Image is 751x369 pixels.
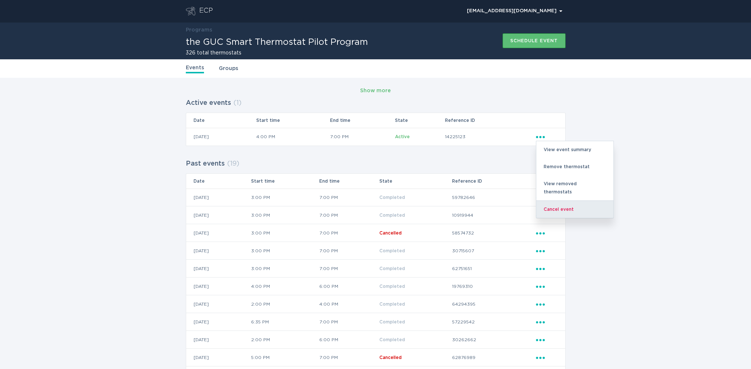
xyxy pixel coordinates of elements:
[330,128,395,146] td: 7:00 PM
[186,331,565,349] tr: e08ec6fd5ce548d9b3f3ec2d66dbcb2f
[452,206,536,224] td: 10919944
[536,141,613,158] div: View event summary
[186,206,565,224] tr: f3564f0c8754415e9912b4547277d688
[395,134,410,139] span: Active
[379,284,405,289] span: Completed
[186,27,212,33] a: Programs
[379,266,405,271] span: Completed
[379,195,405,200] span: Completed
[186,295,251,313] td: [DATE]
[186,128,256,146] td: [DATE]
[536,175,613,200] div: View removed thermostats
[319,224,379,242] td: 7:00 PM
[452,331,536,349] td: 30262662
[251,295,319,313] td: 2:00 PM
[186,38,368,47] h1: the GUC Smart Thermostat Pilot Program
[256,113,330,128] th: Start time
[464,6,566,17] div: Popover menu
[536,336,558,344] div: Popover menu
[186,128,565,146] tr: 749482439d2f405caf6e9272cc64550c
[186,224,565,242] tr: d7cff381114a467cb667d1d8e95c4eeb
[186,189,565,206] tr: ae66323d0aff4b0faedb902e215f6a16
[186,260,251,277] td: [DATE]
[379,302,405,306] span: Completed
[464,6,566,17] button: Open user account details
[536,200,613,218] div: Cancel event
[186,50,368,56] h2: 326 total thermostats
[186,7,195,16] button: Go to dashboard
[330,113,395,128] th: End time
[536,247,558,255] div: Popover menu
[536,158,613,175] div: Remove thermostat
[186,189,251,206] td: [DATE]
[445,113,535,128] th: Reference ID
[395,113,445,128] th: State
[360,85,391,96] button: Show more
[186,206,251,224] td: [DATE]
[186,313,251,331] td: [DATE]
[379,174,452,189] th: State
[186,242,251,260] td: [DATE]
[186,96,231,110] h2: Active events
[186,260,565,277] tr: 4fbe32f3aa474639bd1affe6f6512c08
[251,313,319,331] td: 6:35 PM
[186,295,565,313] tr: 290cdf3012c04c88bb6d3b28edae2249
[319,206,379,224] td: 7:00 PM
[379,320,405,324] span: Completed
[536,229,558,237] div: Popover menu
[251,189,319,206] td: 3:00 PM
[536,265,558,273] div: Popover menu
[186,349,251,366] td: [DATE]
[319,242,379,260] td: 7:00 PM
[452,174,536,189] th: Reference ID
[360,87,391,95] div: Show more
[186,64,204,73] a: Events
[536,353,558,362] div: Popover menu
[379,338,405,342] span: Completed
[445,128,535,146] td: 14225123
[186,174,251,189] th: Date
[186,331,251,349] td: [DATE]
[319,331,379,349] td: 6:00 PM
[251,260,319,277] td: 3:00 PM
[186,113,565,128] tr: Table Headers
[319,189,379,206] td: 7:00 PM
[186,313,565,331] tr: ca63d5279ffc482ea8479f105bcfd3b1
[251,349,319,366] td: 5:00 PM
[467,9,562,13] div: [EMAIL_ADDRESS][DOMAIN_NAME]
[379,355,402,360] span: Cancelled
[319,313,379,331] td: 7:00 PM
[452,313,536,331] td: 57229542
[186,277,565,295] tr: 7a2031ed9b8247b8b947aaedec9bc6b1
[452,260,536,277] td: 62751651
[379,231,402,235] span: Cancelled
[319,295,379,313] td: 4:00 PM
[186,174,565,189] tr: Table Headers
[452,277,536,295] td: 19769310
[251,206,319,224] td: 3:00 PM
[186,349,565,366] tr: c7ab53a6efae4068b8acc6bb2dde0602
[227,160,239,167] span: ( 19 )
[379,249,405,253] span: Completed
[452,242,536,260] td: 30715607
[251,277,319,295] td: 4:00 PM
[251,242,319,260] td: 3:00 PM
[536,318,558,326] div: Popover menu
[256,128,330,146] td: 4:00 PM
[319,174,379,189] th: End time
[219,64,238,73] a: Groups
[186,277,251,295] td: [DATE]
[233,100,241,106] span: ( 1 )
[251,331,319,349] td: 2:00 PM
[452,349,536,366] td: 62876989
[536,282,558,290] div: Popover menu
[452,295,536,313] td: 64294395
[186,157,225,170] h2: Past events
[186,224,251,242] td: [DATE]
[251,174,319,189] th: Start time
[319,260,379,277] td: 7:00 PM
[319,277,379,295] td: 6:00 PM
[510,39,558,43] div: Schedule event
[251,224,319,242] td: 3:00 PM
[379,213,405,217] span: Completed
